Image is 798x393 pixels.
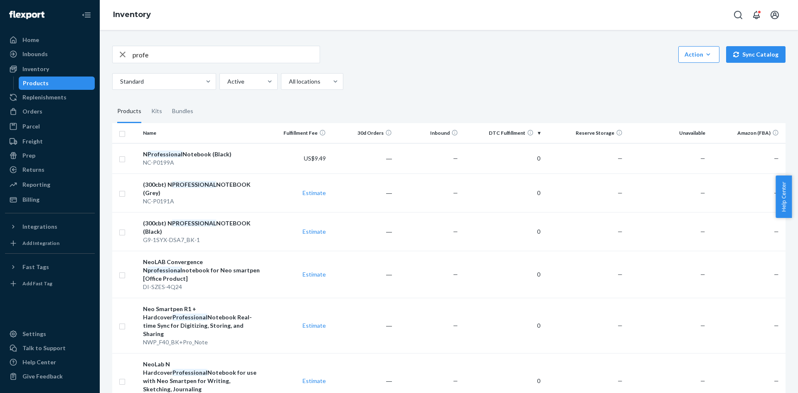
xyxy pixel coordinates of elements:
em: professional [148,267,182,274]
div: Freight [22,137,43,146]
div: Add Integration [22,240,59,247]
span: — [618,155,623,162]
span: US$9.49 [304,155,326,162]
em: PROFESSIONAL [172,181,216,188]
div: Help Center [22,358,56,366]
th: Inbound [395,123,461,143]
div: Integrations [22,222,57,231]
button: Open Search Box [730,7,746,23]
input: Standard [119,77,120,86]
div: (300cbt) N NOTEBOOK (Black) [143,219,260,236]
div: Talk to Support [22,344,66,352]
a: Settings [5,327,95,341]
div: Prep [22,151,35,160]
div: Home [22,36,39,44]
a: Inventory [113,10,151,19]
div: NeoLAB Convergence N notebook for Neo smartpen [Office Product] [143,258,260,283]
span: — [618,189,623,196]
a: Add Fast Tag [5,277,95,290]
div: Orders [22,107,42,116]
a: Billing [5,193,95,206]
a: Estimate [303,377,326,384]
a: Parcel [5,120,95,133]
div: Settings [22,330,46,338]
div: Returns [22,166,44,174]
a: Inbounds [5,47,95,61]
div: Replenishments [22,93,66,101]
button: Help Center [776,175,792,218]
div: N Notebook (Black) [143,150,260,158]
td: ― [329,212,395,251]
a: Inventory [5,62,95,76]
div: Products [117,100,141,123]
div: NC-P0191A [143,197,260,205]
span: — [618,271,623,278]
td: 0 [461,143,544,173]
a: Estimate [303,228,326,235]
div: Kits [151,100,162,123]
th: Name [140,123,264,143]
th: Reserve Storage [544,123,626,143]
div: DI-SZES-4Q24 [143,283,260,291]
span: — [618,377,623,384]
span: — [700,377,705,384]
a: Estimate [303,189,326,196]
td: ― [329,298,395,353]
div: G9-1SYX-DSA7_BK-1 [143,236,260,244]
div: Products [23,79,49,87]
div: Neo Smartpen R1 + Hardcover Notebook Real-time Sync for Digitizing, Storing, and Sharing [143,305,260,338]
div: Bundles [172,100,193,123]
span: — [700,189,705,196]
span: — [453,377,458,384]
button: Action [678,46,719,63]
th: Unavailable [626,123,708,143]
a: Prep [5,149,95,162]
a: Orders [5,105,95,118]
button: Fast Tags [5,260,95,274]
ol: breadcrumbs [106,3,158,27]
div: (300cbt) N NOTEBOOK (Grey) [143,180,260,197]
span: — [453,189,458,196]
div: Parcel [22,122,40,131]
span: — [774,322,779,329]
span: — [774,271,779,278]
img: Flexport logo [9,11,44,19]
button: Integrations [5,220,95,233]
div: Reporting [22,180,50,189]
div: NC-P0199A [143,158,260,167]
td: ― [329,143,395,173]
span: — [453,228,458,235]
a: Estimate [303,271,326,278]
div: NWP_F40_BK+Pro_Note [143,338,260,346]
span: — [453,155,458,162]
th: DTC Fulfillment [461,123,544,143]
th: Fulfillment Fee [264,123,330,143]
button: Give Feedback [5,370,95,383]
a: Estimate [303,322,326,329]
a: Products [19,77,95,90]
span: — [700,271,705,278]
a: Talk to Support [5,341,95,355]
td: 0 [461,173,544,212]
span: — [700,155,705,162]
th: Amazon (FBA) [709,123,786,143]
td: 0 [461,212,544,251]
span: — [774,155,779,162]
a: Replenishments [5,91,95,104]
button: Open notifications [748,7,765,23]
input: All locations [288,77,289,86]
div: Action [685,50,713,59]
div: Billing [22,195,39,204]
a: Add Integration [5,237,95,250]
div: Give Feedback [22,372,63,381]
td: ― [329,173,395,212]
td: 0 [461,251,544,298]
a: Help Center [5,356,95,369]
div: Fast Tags [22,263,49,271]
span: — [453,322,458,329]
button: Open account menu [766,7,783,23]
em: PROFESSIONAL [172,220,216,227]
div: Inventory [22,65,49,73]
a: Returns [5,163,95,176]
